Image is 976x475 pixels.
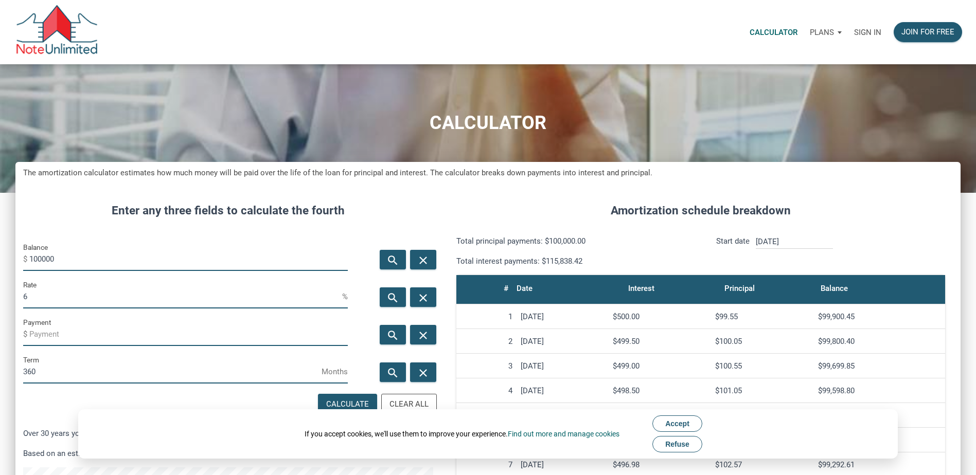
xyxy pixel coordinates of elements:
div: $500.00 [613,312,707,321]
div: [DATE] [521,312,605,321]
i: search [387,254,399,267]
button: search [380,250,406,269]
div: Calculate [326,398,369,410]
div: Date [517,281,533,296]
p: Based on an estimated monthly payment of $599.55 [23,447,433,460]
div: 4 [460,386,512,395]
p: Total principal payments: $100,000.00 [456,235,693,247]
button: Refuse [652,436,702,452]
i: search [387,367,399,379]
div: $100.55 [715,361,809,371]
h4: Enter any three fields to calculate the fourth [23,202,433,220]
input: Balance [29,248,348,271]
div: 1 [460,312,512,321]
button: close [410,325,436,344]
span: Accept [665,419,689,428]
div: $99,598.80 [818,386,941,395]
p: Over 30 years you'll pay: $215,838.42 [23,427,433,440]
div: Join for free [901,26,954,38]
i: close [417,291,430,304]
button: Join for free [894,22,962,42]
div: [DATE] [521,386,605,395]
button: Plans [804,17,848,48]
a: Find out more and manage cookies [508,430,619,438]
div: 7 [460,460,512,469]
img: NoteUnlimited [15,5,98,59]
div: $99,699.85 [818,361,941,371]
label: Balance [23,241,48,253]
div: [DATE] [521,361,605,371]
div: $499.00 [613,361,707,371]
div: # [504,281,508,296]
a: Join for free [888,16,968,48]
div: $99,900.45 [818,312,941,321]
label: Term [23,354,39,366]
p: Total interest payments: $115,838.42 [456,255,693,267]
a: Calculator [743,16,804,48]
div: [DATE] [521,337,605,346]
h4: Amortization schedule breakdown [449,202,953,220]
i: close [417,329,430,342]
input: Rate [23,285,342,308]
div: $99,800.40 [818,337,941,346]
span: % [342,288,348,305]
div: $100.05 [715,337,809,346]
h5: The amortization calculator estimates how much money will be paid over the life of the loan for p... [23,167,953,179]
i: close [417,367,430,379]
span: Months [322,363,348,380]
i: search [387,329,399,342]
button: search [380,362,406,382]
button: search [380,325,406,344]
label: Payment [23,316,51,328]
div: $498.50 [613,386,707,395]
div: [DATE] [521,460,605,469]
p: Plans [810,28,834,37]
button: Clear All [381,394,437,415]
button: close [410,287,436,307]
p: Calculator [750,28,797,37]
div: $99,292.61 [818,460,941,469]
p: Sign in [854,28,881,37]
span: Refuse [665,440,689,448]
div: $499.50 [613,337,707,346]
a: Sign in [848,16,888,48]
div: $102.57 [715,460,809,469]
button: Accept [652,415,702,432]
i: close [417,254,430,267]
i: search [387,291,399,304]
label: Rate [23,279,37,291]
div: 2 [460,337,512,346]
a: Plans [804,16,848,48]
div: $101.05 [715,386,809,395]
div: If you accept cookies, we'll use them to improve your experience. [305,429,619,439]
p: Start date [716,235,750,267]
span: $ [23,251,29,267]
div: Interest [628,281,654,296]
div: $99.55 [715,312,809,321]
h1: CALCULATOR [8,113,968,134]
div: Balance [821,281,848,296]
div: Principal [724,281,755,296]
input: Term [23,360,322,383]
div: $496.98 [613,460,707,469]
span: $ [23,326,29,342]
div: 3 [460,361,512,371]
button: close [410,362,436,382]
button: close [410,250,436,269]
button: Calculate [318,394,377,415]
div: Clear All [389,398,429,410]
button: search [380,287,406,307]
input: Payment [29,323,348,346]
